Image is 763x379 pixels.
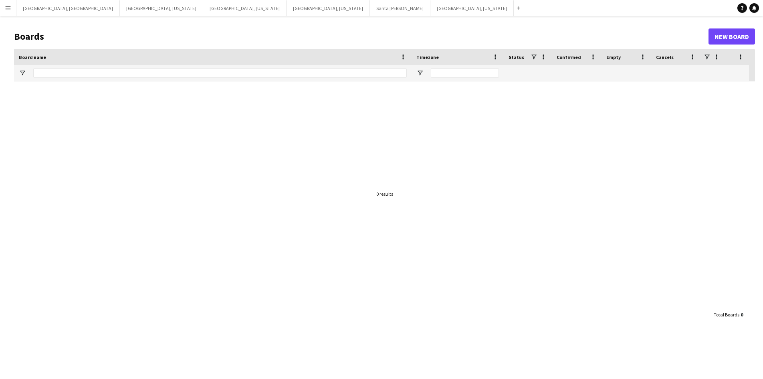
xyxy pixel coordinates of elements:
button: [GEOGRAPHIC_DATA], [US_STATE] [287,0,370,16]
span: Board name [19,54,46,60]
span: Cancels [656,54,674,60]
button: [GEOGRAPHIC_DATA], [US_STATE] [203,0,287,16]
div: : [714,307,743,322]
input: Timezone Filter Input [431,68,499,78]
input: Board name Filter Input [33,68,407,78]
button: [GEOGRAPHIC_DATA], [US_STATE] [120,0,203,16]
h1: Boards [14,30,708,43]
span: Timezone [416,54,439,60]
button: [GEOGRAPHIC_DATA], [US_STATE] [430,0,514,16]
span: 0 [741,312,743,318]
button: Open Filter Menu [416,69,424,77]
span: Empty [606,54,621,60]
button: [GEOGRAPHIC_DATA], [GEOGRAPHIC_DATA] [16,0,120,16]
span: Confirmed [557,54,581,60]
button: Open Filter Menu [19,69,26,77]
span: Status [509,54,524,60]
a: New Board [708,28,755,45]
span: Total Boards [714,312,739,318]
button: Santa [PERSON_NAME] [370,0,430,16]
div: 0 results [376,191,393,197]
